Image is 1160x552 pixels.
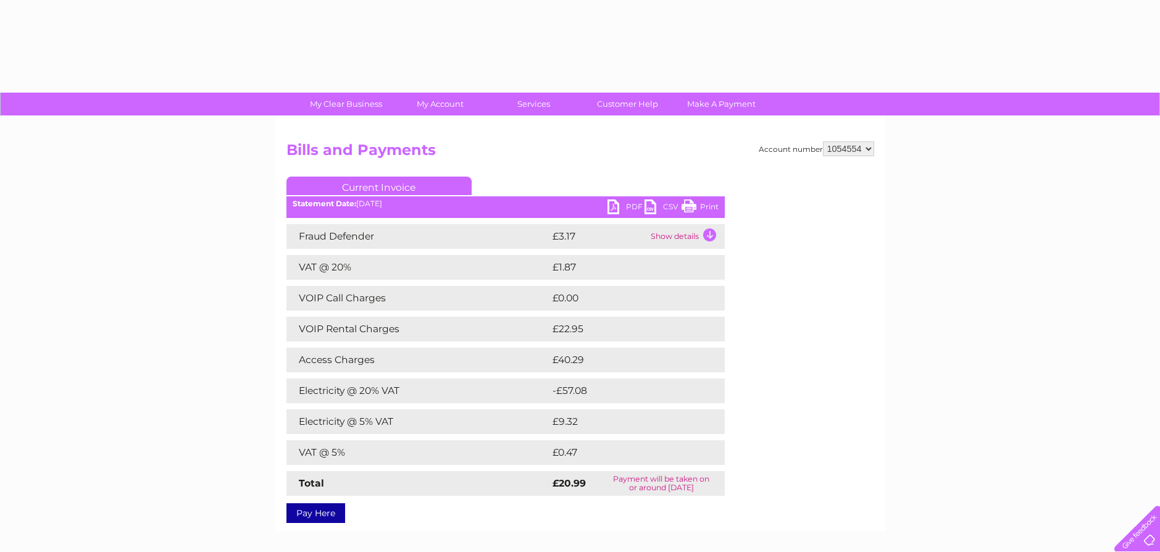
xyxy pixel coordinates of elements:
[286,224,549,249] td: Fraud Defender
[286,317,549,341] td: VOIP Rental Charges
[286,177,472,195] a: Current Invoice
[682,199,719,217] a: Print
[286,440,549,465] td: VAT @ 5%
[286,286,549,311] td: VOIP Call Charges
[670,93,772,115] a: Make A Payment
[553,477,586,489] strong: £20.99
[389,93,491,115] a: My Account
[286,503,345,523] a: Pay Here
[286,141,874,165] h2: Bills and Payments
[549,255,695,280] td: £1.87
[549,286,696,311] td: £0.00
[549,224,648,249] td: £3.17
[286,199,725,208] div: [DATE]
[549,348,700,372] td: £40.29
[295,93,397,115] a: My Clear Business
[607,199,645,217] a: PDF
[286,378,549,403] td: Electricity @ 20% VAT
[483,93,585,115] a: Services
[598,471,725,496] td: Payment will be taken on or around [DATE]
[759,141,874,156] div: Account number
[286,255,549,280] td: VAT @ 20%
[549,409,696,434] td: £9.32
[648,224,725,249] td: Show details
[549,317,699,341] td: £22.95
[293,199,356,208] b: Statement Date:
[299,477,324,489] strong: Total
[577,93,678,115] a: Customer Help
[645,199,682,217] a: CSV
[286,348,549,372] td: Access Charges
[286,409,549,434] td: Electricity @ 5% VAT
[549,378,702,403] td: -£57.08
[549,440,696,465] td: £0.47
